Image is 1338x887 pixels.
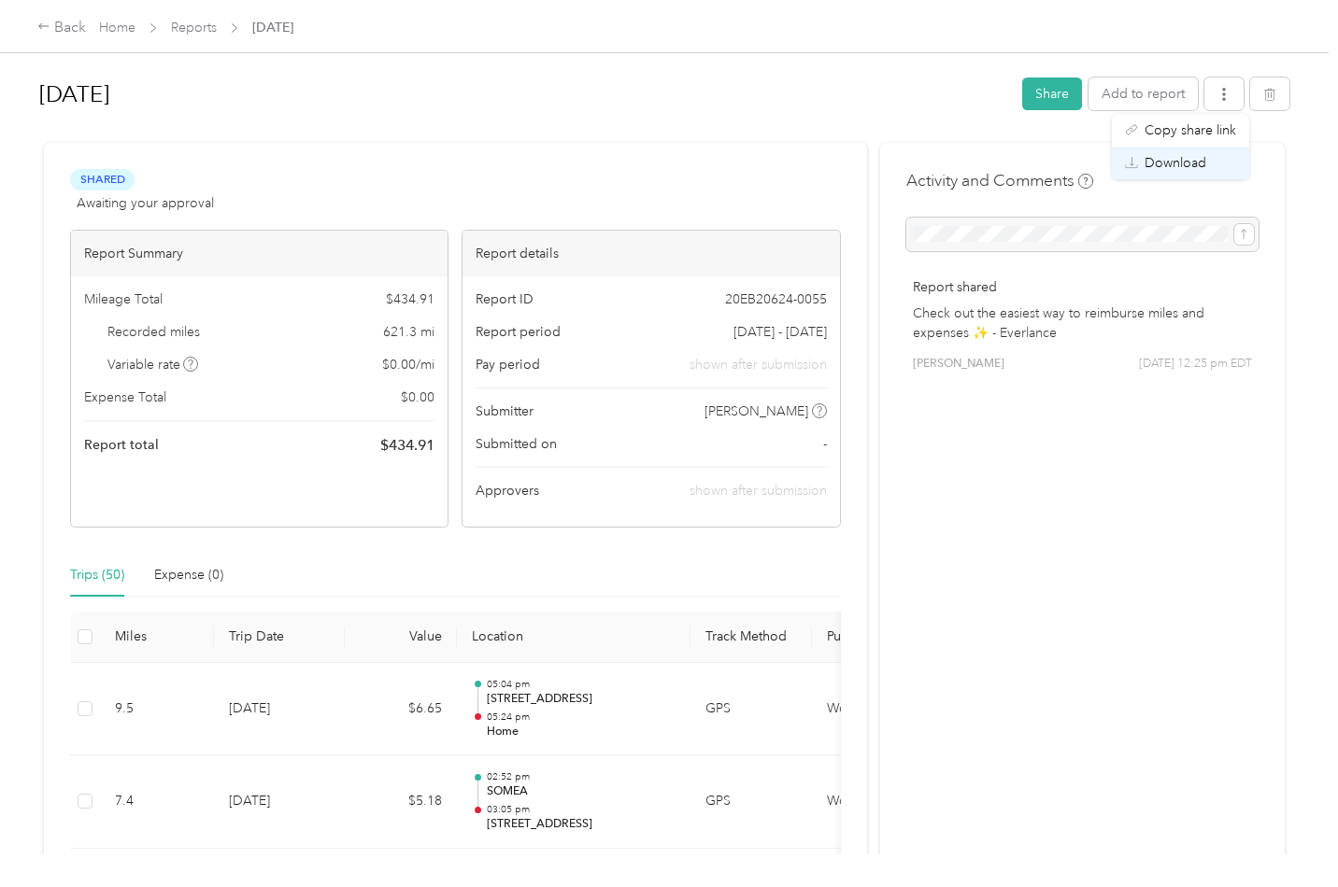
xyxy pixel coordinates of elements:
p: 05:04 pm [487,678,676,691]
span: Copy share link [1145,120,1236,140]
span: Report total [84,435,159,455]
span: Awaiting your approval [77,193,214,213]
th: Purpose [812,612,952,663]
td: GPS [690,755,812,849]
span: Submitted on [476,434,557,454]
iframe: Everlance-gr Chat Button Frame [1233,782,1338,887]
td: $6.65 [345,663,457,756]
td: 7.4 [100,755,214,849]
a: Home [99,20,135,35]
button: Add to report [1089,77,1198,110]
span: $ 434.91 [386,289,434,309]
p: 03:05 pm [487,803,676,816]
p: Check out the easiest way to reimburse miles and expenses ✨ - Everlance [913,303,1252,343]
p: Report shared [913,277,1252,297]
div: Back [37,17,86,39]
button: Share [1022,77,1082,110]
span: [DATE] - [DATE] [733,322,827,342]
span: [DATE] 12:25 pm EDT [1139,356,1252,373]
span: 20EB20624-0055 [725,289,827,309]
span: Pay period [476,355,540,374]
th: Miles [100,612,214,663]
span: [DATE] [252,18,293,37]
span: Submitter [476,401,534,421]
span: Recorded miles [107,322,200,342]
p: [STREET_ADDRESS] [487,816,676,833]
span: Report period [476,322,561,342]
span: $ 0.00 / mi [382,355,434,374]
span: Variable rate [107,355,199,374]
td: 9.5 [100,663,214,756]
div: Report Summary [71,231,448,276]
th: Track Method [690,612,812,663]
th: Value [345,612,457,663]
span: $ 434.91 [380,434,434,457]
span: Shared [70,169,135,190]
a: Reports [171,20,217,35]
th: Trip Date [214,612,345,663]
h1: Aug 2025 [39,72,1009,117]
td: [DATE] [214,663,345,756]
td: [DATE] [214,755,345,849]
div: Expense (0) [154,565,223,585]
span: - [823,434,827,454]
p: SOMEA [487,783,676,800]
p: 05:24 pm [487,711,676,724]
p: Home [487,724,676,740]
span: Expense Total [84,387,166,407]
span: Approvers [476,481,539,500]
span: 621.3 mi [383,322,434,342]
span: $ 0.00 [401,387,434,407]
th: Location [457,612,690,663]
td: Work [812,663,952,756]
span: shown after submission [690,355,827,374]
p: [STREET_ADDRESS] [487,691,676,708]
p: 02:52 pm [487,770,676,783]
div: Trips (50) [70,565,124,585]
span: Download [1145,153,1206,173]
td: GPS [690,663,812,756]
span: [PERSON_NAME] [705,401,808,421]
span: Mileage Total [84,289,163,309]
span: Report ID [476,289,534,309]
td: $5.18 [345,755,457,849]
td: Work [812,755,952,849]
span: shown after submission [690,483,827,499]
div: Report details [463,231,839,276]
span: [PERSON_NAME] [913,356,1004,373]
h4: Activity and Comments [906,169,1093,192]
